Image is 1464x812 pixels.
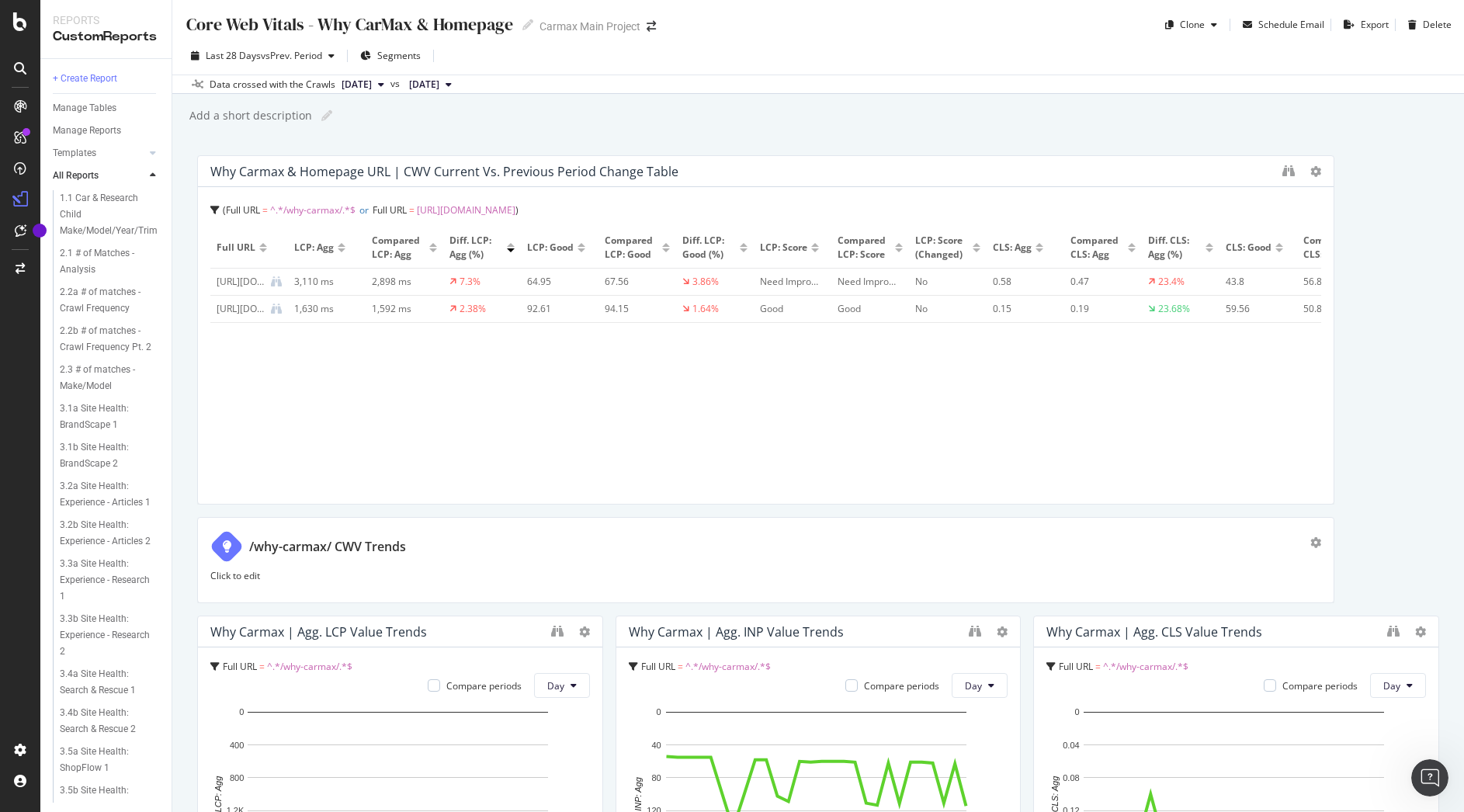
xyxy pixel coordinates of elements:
[1226,275,1285,289] div: 43.8
[1282,679,1358,692] div: Compare periods
[993,241,1032,255] span: CLS: Agg
[262,203,268,217] span: =
[1370,673,1426,698] button: Day
[206,49,261,62] span: Last 28 Days
[53,12,159,28] div: Reports
[651,741,661,750] text: 40
[460,302,486,316] div: 2.38%
[1070,234,1124,262] span: Compared CLS: Agg
[60,556,152,605] div: 3.3a Site Health: Experience - Research 1
[551,625,564,637] div: binoculars
[210,78,335,92] div: Data crossed with the Crawls
[1337,12,1389,37] button: Export
[1158,302,1190,316] div: 23.68%
[53,123,161,139] a: Manage Reports
[53,28,159,46] div: CustomReports
[354,43,427,68] button: Segments
[1303,234,1357,262] span: Compared CLS: Good
[197,517,1334,603] div: /why-carmax/ CWV TrendsClick to edit
[760,302,819,316] div: Good
[60,478,161,511] a: 3.2a Site Health: Experience - Articles 1
[53,123,121,139] div: Manage Reports
[53,100,116,116] div: Manage Tables
[1159,12,1223,37] button: Clone
[692,275,719,289] div: 3.86%
[60,517,152,550] div: 3.2b Site Health: Experience - Articles 2
[60,744,149,776] div: 3.5a Site Health: ShopFlow 1
[60,611,161,660] a: 3.3b Site Health: Experience - Research 2
[527,275,586,289] div: 64.95
[259,660,265,673] span: =
[864,679,939,692] div: Compare periods
[993,275,1052,289] div: 0.58
[1310,537,1321,548] div: gear
[372,234,425,262] span: Compared LCP: Agg
[60,439,161,472] a: 3.1b Site Health: BrandScape 2
[239,708,244,717] text: 0
[60,245,161,278] a: 2.1 # of Matches - Analysis
[60,245,148,278] div: 2.1 # of Matches - Analysis
[678,660,683,673] span: =
[60,556,161,605] a: 3.3a Site Health: Experience - Research 1
[605,275,664,289] div: 67.56
[60,517,161,550] a: 3.2b Site Health: Experience - Articles 2
[33,224,47,238] div: Tooltip anchor
[60,323,152,356] div: 2.2b # of matches - Crawl Frequency Pt. 2
[1095,660,1101,673] span: =
[633,777,642,811] text: INP: Agg
[460,275,480,289] div: 7.3%
[230,741,244,750] text: 400
[359,203,369,217] span: or
[1237,12,1324,37] button: Schedule Email
[409,203,415,217] span: =
[226,203,260,217] span: Full URL
[267,660,352,673] span: ^.*/why-carmax/.*$
[60,744,161,776] a: 3.5a Site Health: ShopFlow 1
[1402,12,1452,37] button: Delete
[335,75,390,94] button: [DATE]
[838,234,891,262] span: Compared LCP: Score
[60,705,151,737] div: 3.4b Site Health: Search & Rescue 2
[539,19,640,34] div: Carmax Main Project
[1282,165,1295,177] div: binoculars
[270,203,356,217] span: ^.*/why-carmax/.*$
[1148,234,1202,262] span: Diff. CLS: Agg (%)
[605,302,664,316] div: 94.15
[605,234,658,262] span: Compared LCP: Good
[1046,624,1262,640] div: Why Carmax | Agg. CLS Value Trends
[261,49,322,62] span: vs Prev. Period
[1063,773,1080,783] text: 0.08
[321,110,332,121] i: Edit report name
[197,155,1334,505] div: Why Carmax & Homepage URL | CWV Current vs. Previous Period Change TableFull URL = ^.*/why-carmax...
[641,660,675,673] span: Full URL
[522,19,533,30] i: Edit report name
[993,302,1052,316] div: 0.15
[760,241,807,255] span: LCP: Score
[1063,741,1080,750] text: 0.04
[60,666,161,699] a: 3.4a Site Health: Search & Rescue 1
[838,302,897,316] div: Good
[217,241,255,255] span: Full URL
[1303,275,1362,289] div: 56.89
[1226,302,1285,316] div: 59.56
[373,203,407,217] span: Full URL
[210,164,678,179] div: Why Carmax & Homepage URL | CWV Current vs. Previous Period Change Table
[692,302,719,316] div: 1.64%
[1180,18,1205,31] div: Clone
[547,679,564,692] span: Day
[53,145,145,161] a: Templates
[294,302,353,316] div: 1,630 ms
[60,190,161,239] a: 1.1 Car & Research Child Make/Model/Year/Trim
[53,71,161,87] a: + Create Report
[60,666,151,699] div: 3.4a Site Health: Search & Rescue 1
[1070,302,1129,316] div: 0.19
[390,77,403,91] span: vs
[449,234,503,262] span: Diff. LCP: Agg (%)
[682,234,736,262] span: Diff. LCP: Good (%)
[53,145,96,161] div: Templates
[403,75,458,94] button: [DATE]
[372,302,431,316] div: 1,592 ms
[223,660,257,673] span: Full URL
[210,569,1321,582] p: Click to edit
[1423,18,1452,31] div: Delete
